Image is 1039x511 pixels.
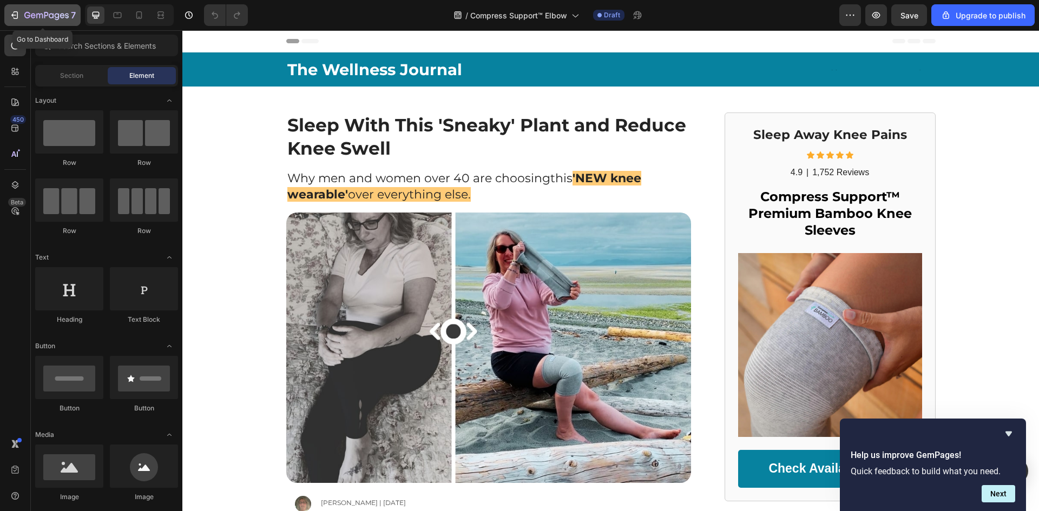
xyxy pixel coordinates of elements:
p: 1,752 Reviews [630,137,687,148]
span: Toggle open [161,426,178,443]
span: Element [129,71,154,81]
iframe: Design area [182,30,1039,511]
strong: Sleep Away Knee Pains [571,97,725,112]
span: Toggle open [161,92,178,109]
div: Text Block [110,315,178,324]
span: Draft [604,10,620,20]
button: Next question [982,485,1015,502]
span: Toggle open [161,337,178,355]
img: gempages_585706145344127683-322d906f-c9ac-4971-9c69-1ee9440a6a5f.jpg [556,223,740,407]
div: Row [110,226,178,236]
button: 7 [4,4,81,26]
strong: Compress Support™ Premium Bamboo Knee Sleeves [566,158,729,208]
span: Section [60,71,83,81]
span: Layout [35,96,56,105]
p: | [624,137,626,148]
div: Button [35,403,103,413]
div: Upgrade to publish [941,10,1025,21]
div: Help us improve GemPages! [851,427,1015,502]
span: this [368,141,390,155]
button: Hide survey [1002,427,1015,440]
p: Check Availability [586,430,692,447]
span: Save [900,11,918,20]
div: 450 [10,115,26,124]
div: Row [110,158,178,168]
span: Toggle open [161,249,178,266]
div: Image [110,492,178,502]
span: / [465,10,468,21]
span: Button [35,341,55,351]
button: Upgrade to publish [931,4,1035,26]
div: Button [110,403,178,413]
div: Undo/Redo [204,4,248,26]
input: Search Sections & Elements [35,35,178,56]
div: Heading [35,315,103,324]
a: Check Availability [556,420,740,457]
span: Text [35,253,49,262]
div: Image [35,492,103,502]
h2: Help us improve GemPages! [851,449,1015,462]
p: Quick feedback to build what you need. [851,466,1015,476]
div: Row [35,226,103,236]
span: Compress Support™ Elbow [470,10,567,21]
p: 4.9 [608,137,620,148]
div: Beta [8,198,26,207]
span: Media [35,430,54,440]
div: Row [35,158,103,168]
p: 7 [71,9,76,22]
button: Save [891,4,927,26]
img: gempages_491478759153599514-affdd2f7-6c32-4522-bf96-910c95246a12.jpg [104,182,509,453]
